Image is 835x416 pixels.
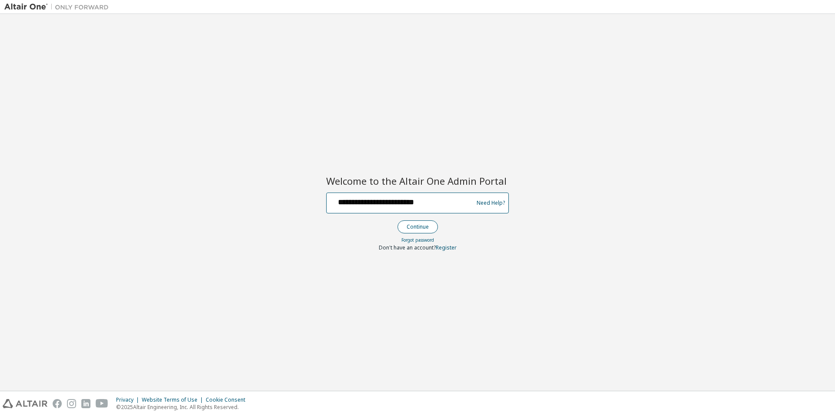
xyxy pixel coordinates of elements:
[67,399,76,408] img: instagram.svg
[401,237,434,243] a: Forgot password
[206,396,250,403] div: Cookie Consent
[436,244,457,251] a: Register
[116,396,142,403] div: Privacy
[397,220,438,233] button: Continue
[116,403,250,411] p: © 2025 Altair Engineering, Inc. All Rights Reserved.
[4,3,113,11] img: Altair One
[81,399,90,408] img: linkedin.svg
[142,396,206,403] div: Website Terms of Use
[3,399,47,408] img: altair_logo.svg
[53,399,62,408] img: facebook.svg
[379,244,436,251] span: Don't have an account?
[96,399,108,408] img: youtube.svg
[326,175,509,187] h2: Welcome to the Altair One Admin Portal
